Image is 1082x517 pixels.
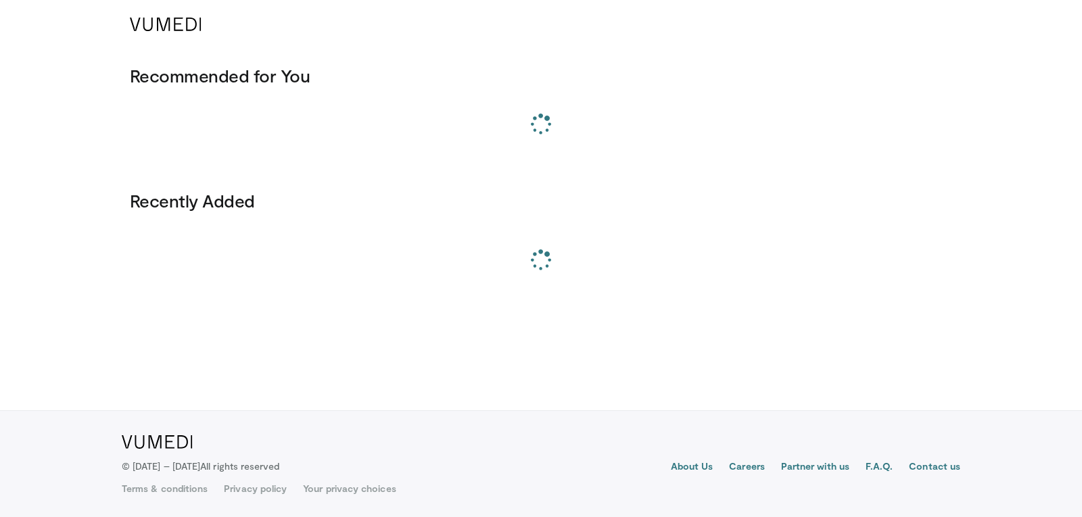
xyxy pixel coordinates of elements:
[122,435,193,449] img: VuMedi Logo
[909,460,960,476] a: Contact us
[122,460,280,473] p: © [DATE] – [DATE]
[671,460,713,476] a: About Us
[866,460,893,476] a: F.A.Q.
[130,190,952,212] h3: Recently Added
[781,460,849,476] a: Partner with us
[122,482,208,495] a: Terms & conditions
[200,460,279,472] span: All rights reserved
[729,460,765,476] a: Careers
[303,482,396,495] a: Your privacy choices
[130,18,202,31] img: VuMedi Logo
[224,482,287,495] a: Privacy policy
[130,65,952,87] h3: Recommended for You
